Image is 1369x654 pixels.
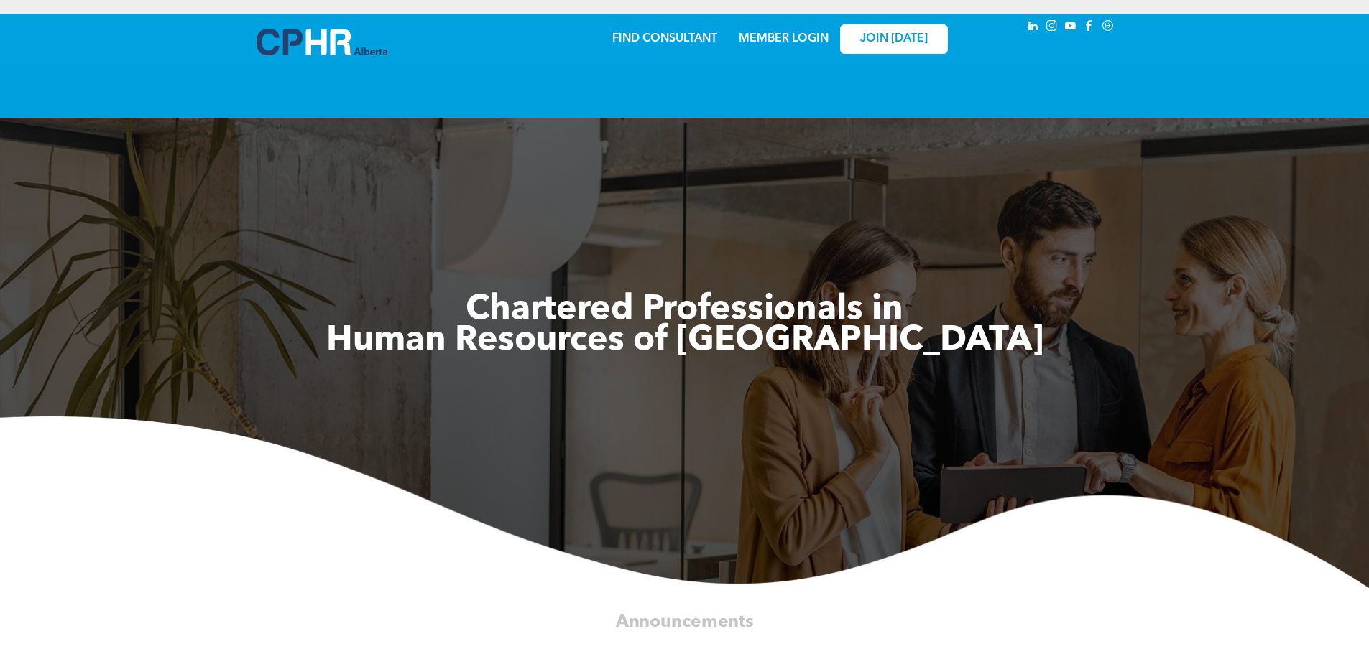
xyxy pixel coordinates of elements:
a: linkedin [1025,18,1041,37]
a: JOIN [DATE] [840,24,948,54]
span: Human Resources of [GEOGRAPHIC_DATA] [326,324,1043,358]
a: MEMBER LOGIN [739,33,829,45]
span: Announcements [616,612,754,630]
span: Chartered Professionals in [466,293,903,327]
a: youtube [1063,18,1079,37]
img: A blue and white logo for cp alberta [257,29,387,55]
span: JOIN [DATE] [860,32,928,46]
a: facebook [1082,18,1097,37]
a: Social network [1100,18,1116,37]
a: FIND CONSULTANT [612,33,717,45]
a: instagram [1044,18,1060,37]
